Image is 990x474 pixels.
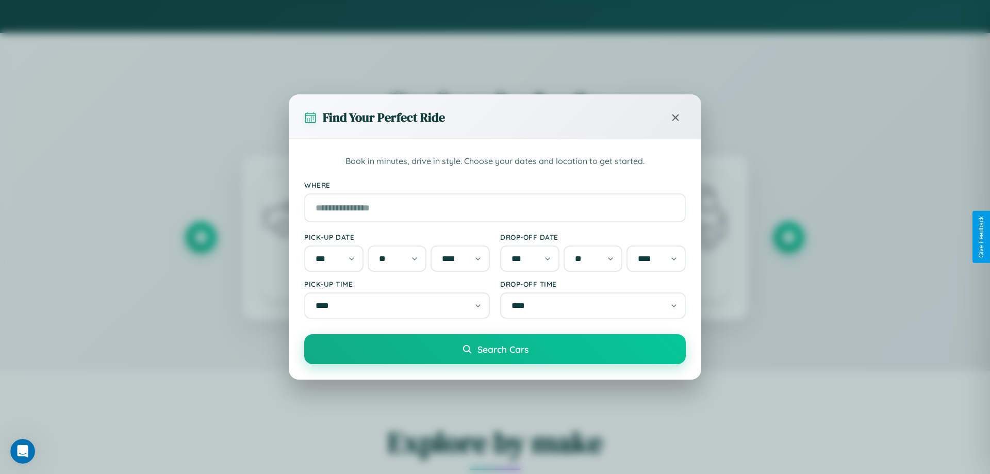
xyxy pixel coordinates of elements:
[323,109,445,126] h3: Find Your Perfect Ride
[304,181,686,189] label: Where
[477,344,529,355] span: Search Cars
[304,334,686,364] button: Search Cars
[304,233,490,241] label: Pick-up Date
[500,280,686,288] label: Drop-off Time
[304,155,686,168] p: Book in minutes, drive in style. Choose your dates and location to get started.
[304,280,490,288] label: Pick-up Time
[500,233,686,241] label: Drop-off Date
